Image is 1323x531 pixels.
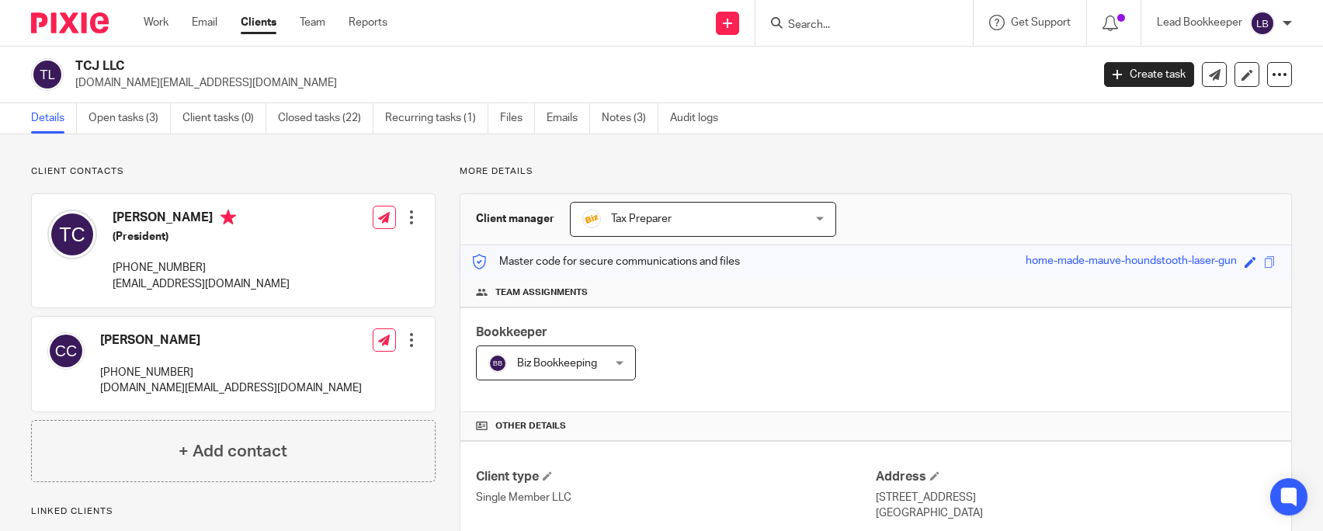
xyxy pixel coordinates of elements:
p: [GEOGRAPHIC_DATA] [876,505,1276,521]
img: svg%3E [31,58,64,91]
img: svg%3E [1250,11,1275,36]
p: Master code for secure communications and files [472,254,740,269]
a: Email [192,15,217,30]
a: Team [300,15,325,30]
p: Linked clients [31,505,436,518]
a: Closed tasks (22) [278,103,373,134]
h4: Client type [476,469,876,485]
a: Files [500,103,535,134]
p: Lead Bookkeeper [1157,15,1242,30]
a: Emails [547,103,590,134]
a: Recurring tasks (1) [385,103,488,134]
span: Biz Bookkeeping [517,358,597,369]
img: svg%3E [488,354,507,373]
img: siteIcon.png [582,210,601,228]
input: Search [787,19,926,33]
span: Get Support [1011,17,1071,28]
a: Create task [1104,62,1194,87]
h2: TCJ LLC [75,58,880,75]
a: Reports [349,15,387,30]
p: [PHONE_NUMBER] [113,260,290,276]
a: Notes (3) [602,103,658,134]
h4: [PERSON_NAME] [113,210,290,229]
span: Other details [495,420,566,432]
h5: (President) [113,229,290,245]
p: [STREET_ADDRESS] [876,490,1276,505]
img: Pixie [31,12,109,33]
h4: [PERSON_NAME] [100,332,362,349]
h4: + Add contact [179,439,287,463]
span: Team assignments [495,286,588,299]
span: Tax Preparer [611,213,672,224]
p: [DOMAIN_NAME][EMAIL_ADDRESS][DOMAIN_NAME] [75,75,1081,91]
i: Primary [220,210,236,225]
h3: Client manager [476,211,554,227]
a: Work [144,15,168,30]
div: home-made-mauve-houndstooth-laser-gun [1026,253,1237,271]
p: [PHONE_NUMBER] [100,365,362,380]
p: [DOMAIN_NAME][EMAIL_ADDRESS][DOMAIN_NAME] [100,380,362,396]
img: svg%3E [47,210,97,259]
a: Clients [241,15,276,30]
a: Client tasks (0) [182,103,266,134]
h4: Address [876,469,1276,485]
img: svg%3E [47,332,85,370]
a: Details [31,103,77,134]
span: Bookkeeper [476,326,547,338]
p: Single Member LLC [476,490,876,505]
p: More details [460,165,1292,178]
p: [EMAIL_ADDRESS][DOMAIN_NAME] [113,276,290,292]
a: Audit logs [670,103,730,134]
a: Open tasks (3) [89,103,171,134]
p: Client contacts [31,165,436,178]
